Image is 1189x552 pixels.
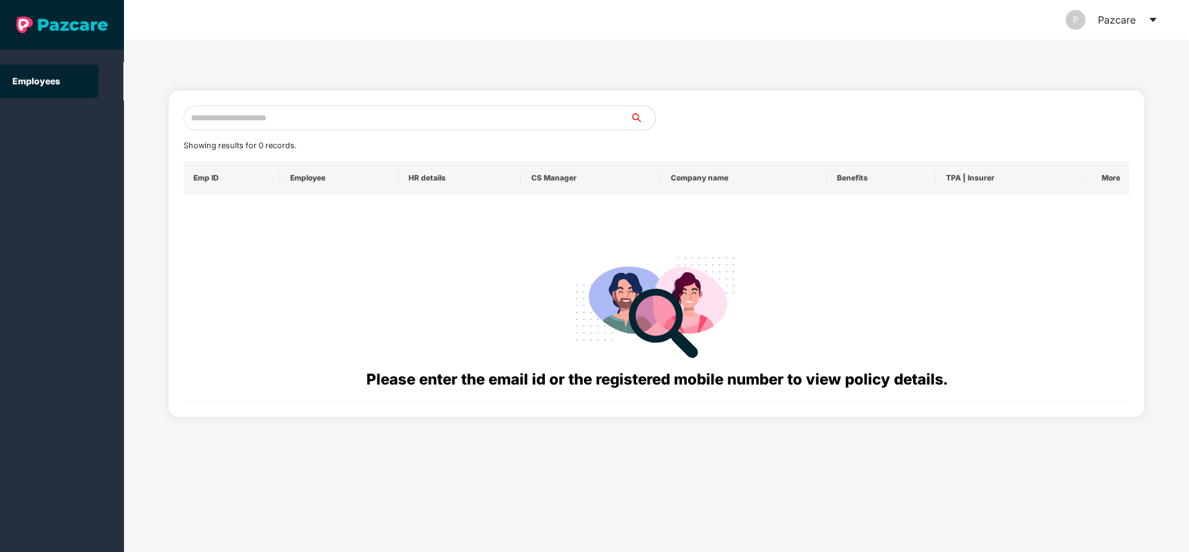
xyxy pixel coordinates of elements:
[183,141,296,150] span: Showing results for 0 records.
[521,161,661,195] th: CS Manager
[827,161,936,195] th: Benefits
[1148,15,1158,25] span: caret-down
[366,370,947,388] span: Please enter the email id or the registered mobile number to view policy details.
[12,76,60,86] a: Employees
[661,161,827,195] th: Company name
[183,161,281,195] th: Emp ID
[630,113,655,123] span: search
[567,242,746,368] img: svg+xml;base64,PHN2ZyB4bWxucz0iaHR0cDovL3d3dy53My5vcmcvMjAwMC9zdmciIHdpZHRoPSIyODgiIGhlaWdodD0iMj...
[936,161,1082,195] th: TPA | Insurer
[630,105,656,130] button: search
[399,161,521,195] th: HR details
[1082,161,1129,195] th: More
[280,161,399,195] th: Employee
[1073,10,1079,30] span: P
